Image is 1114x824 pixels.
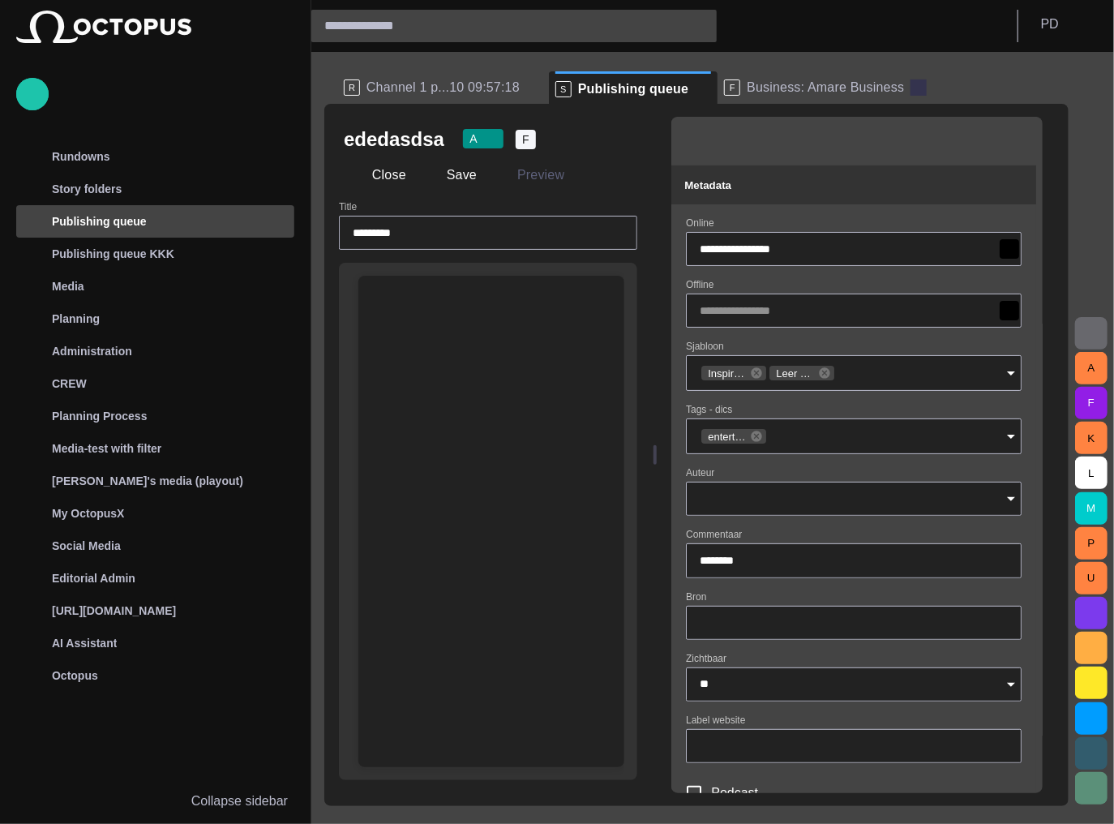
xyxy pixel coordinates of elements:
div: [PERSON_NAME]'s media (playout) [16,465,294,497]
label: Label website [686,713,745,727]
label: Title [339,200,357,214]
span: Business: Amare Business [747,79,904,96]
h2: ededasdsa [344,127,444,152]
button: Open [1000,673,1022,696]
label: Tags - dics [686,403,732,417]
button: U [1075,562,1108,594]
p: Administration [52,343,132,359]
p: [PERSON_NAME]'s media (playout) [52,473,243,489]
div: [URL][DOMAIN_NAME] [16,594,294,627]
div: CREW [16,367,294,400]
div: Leer me iets nieuws [769,366,834,380]
div: Publishing queue [16,205,294,238]
span: Inspireer me [701,366,753,382]
div: entertainment [701,429,766,444]
span: Publishing queue [578,81,688,97]
div: AI Assistant [16,627,294,659]
div: Media-test with filter [16,432,294,465]
p: R [344,79,360,96]
p: Planning [52,311,100,327]
div: SPublishing queue [549,71,718,104]
button: L [1075,457,1108,489]
label: Bron [686,590,706,603]
div: FBusiness: Amare Business [718,71,933,104]
p: CREW [52,376,87,392]
button: M [1075,492,1108,525]
label: Auteur [686,466,714,480]
p: Story folders [52,181,122,197]
p: Editorial Admin [52,570,135,586]
p: P D [1041,15,1059,34]
span: Podcast [711,783,758,803]
p: F [724,79,740,96]
p: Octopus [52,667,98,684]
p: Publishing queue [52,213,147,230]
label: Zichtbaar [686,651,726,665]
p: Collapse sidebar [191,792,288,811]
button: Open [1000,425,1022,448]
span: entertainment [701,429,753,445]
div: Media [16,270,294,303]
div: Octopus [16,659,294,692]
ul: main menu [16,140,294,692]
span: Channel 1 p...10 09:57:18 [366,79,520,96]
p: Media-test with filter [52,440,161,457]
p: My OctopusX [52,505,124,521]
span: Leer me iets nieuws [769,366,821,382]
label: Commentaar [686,528,742,542]
button: A [1075,352,1108,384]
span: F [522,131,529,148]
span: Metadata [684,179,731,191]
span: A [469,131,478,147]
p: S [555,81,572,97]
button: Close [344,161,412,190]
p: Publishing queue KKK [52,246,174,262]
img: Octopus News Room [16,11,191,43]
button: K [1075,422,1108,454]
button: F [1075,387,1108,419]
p: [URL][DOMAIN_NAME] [52,603,176,619]
button: PD [1028,10,1104,39]
div: RChannel 1 p...10 09:57:18 [337,71,549,104]
button: Save [418,161,482,190]
button: P [1075,527,1108,560]
p: AI Assistant [52,635,117,651]
p: Planning Process [52,408,147,424]
button: A [457,129,509,148]
button: Open [1000,362,1022,384]
label: Offline [686,278,713,292]
p: Social Media [52,538,121,554]
p: Rundowns [52,148,110,165]
label: Online [686,217,714,230]
button: Open [1000,487,1022,510]
label: Sjabloon [686,340,724,354]
button: Metadata [671,165,1036,204]
button: Collapse sidebar [16,785,294,818]
div: Inspireer me [701,366,766,380]
p: Media [52,278,84,294]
